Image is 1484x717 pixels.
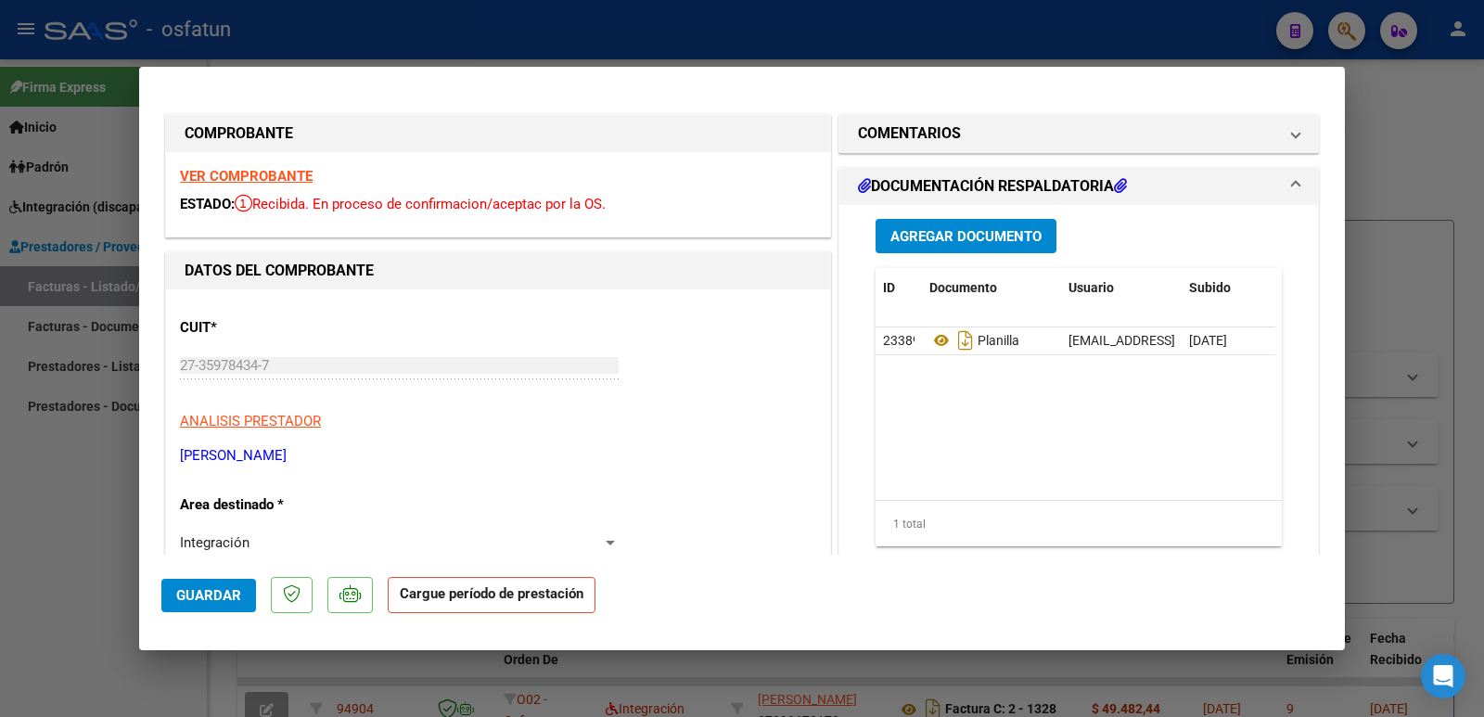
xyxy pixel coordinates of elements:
p: Area destinado * [180,494,371,516]
p: CUIT [180,317,371,339]
span: Guardar [176,587,241,604]
strong: DATOS DEL COMPROBANTE [185,262,374,279]
button: Agregar Documento [876,219,1056,253]
span: [DATE] [1189,333,1227,348]
span: Planilla [929,333,1019,348]
span: ESTADO: [180,196,235,212]
datatable-header-cell: Subido [1182,268,1274,308]
span: Recibida. En proceso de confirmacion/aceptac por la OS. [235,196,606,212]
strong: COMPROBANTE [185,124,293,142]
span: [EMAIL_ADDRESS][DOMAIN_NAME] - [PERSON_NAME] [1068,333,1383,348]
h1: DOCUMENTACIÓN RESPALDATORIA [858,175,1127,198]
div: 1 total [876,501,1282,547]
a: VER COMPROBANTE [180,168,313,185]
mat-expansion-panel-header: DOCUMENTACIÓN RESPALDATORIA [839,168,1318,205]
button: Guardar [161,579,256,612]
span: Agregar Documento [890,228,1042,245]
span: Documento [929,280,997,295]
datatable-header-cell: Documento [922,268,1061,308]
div: DOCUMENTACIÓN RESPALDATORIA [839,205,1318,590]
p: [PERSON_NAME] [180,445,816,467]
span: ID [883,280,895,295]
span: Subido [1189,280,1231,295]
strong: Cargue período de prestación [388,577,595,613]
span: Usuario [1068,280,1114,295]
datatable-header-cell: ID [876,268,922,308]
div: Open Intercom Messenger [1421,654,1465,698]
span: ANALISIS PRESTADOR [180,413,321,429]
datatable-header-cell: Acción [1274,268,1367,308]
mat-expansion-panel-header: COMENTARIOS [839,115,1318,152]
datatable-header-cell: Usuario [1061,268,1182,308]
h1: COMENTARIOS [858,122,961,145]
span: Integración [180,534,249,551]
span: 23389 [883,333,920,348]
i: Descargar documento [953,326,978,355]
